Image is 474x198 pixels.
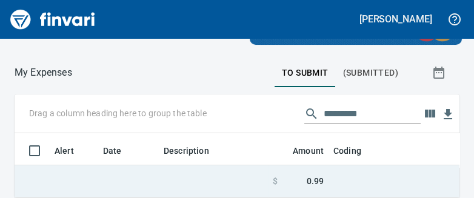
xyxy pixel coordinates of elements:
span: Coding [333,144,361,158]
span: Amount [277,144,324,158]
span: Alert [55,144,74,158]
span: Amount [293,144,324,158]
button: Choose columns to display [421,105,439,123]
nav: breadcrumb [15,65,72,80]
span: Description [164,144,225,158]
h5: [PERSON_NAME] [359,13,432,25]
p: Drag a column heading here to group the table [29,107,207,119]
span: (Submitted) [343,65,398,81]
button: Show transactions within a particular date range [421,58,459,87]
span: $ [273,175,278,188]
span: Description [164,144,209,158]
button: [PERSON_NAME] [356,10,435,28]
span: Date [103,144,138,158]
span: To Submit [282,65,329,81]
p: My Expenses [15,65,72,80]
span: 0.99 [306,175,324,188]
span: Alert [55,144,90,158]
img: Finvari [7,5,98,34]
button: Download Table [439,105,457,124]
span: Date [103,144,122,158]
span: Coding [333,144,377,158]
